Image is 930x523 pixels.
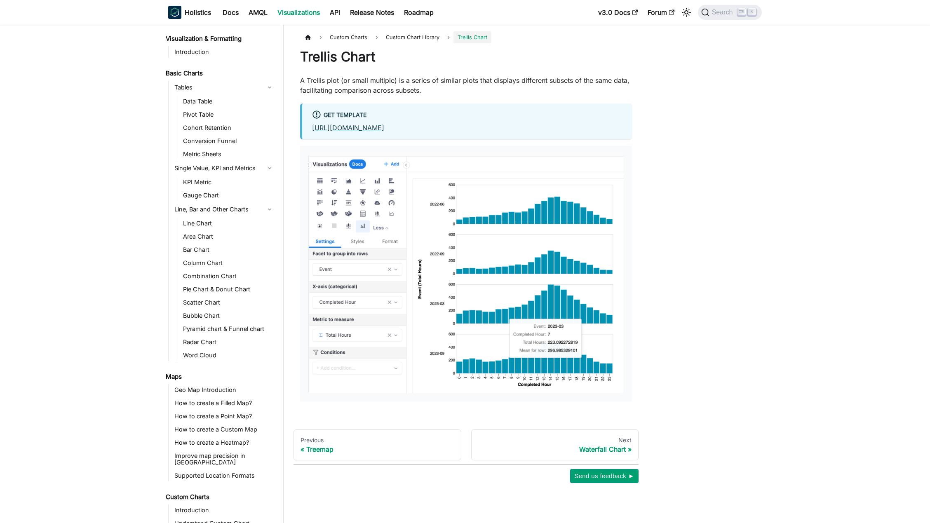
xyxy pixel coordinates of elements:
a: NextWaterfall Chart [471,429,639,461]
a: HolisticsHolistics [168,6,211,19]
a: Improve map precision in [GEOGRAPHIC_DATA] [172,450,276,468]
a: Introduction [172,46,276,58]
a: Roadmap [399,6,439,19]
h1: Trellis Chart [300,49,632,65]
span: Custom Charts [326,31,371,43]
img: Holistics [168,6,181,19]
a: Geo Map Introduction [172,384,276,396]
a: Pyramid chart & Funnel chart [181,323,276,335]
a: Data Table [181,96,276,107]
a: Metric Sheets [181,148,276,160]
a: Area Chart [181,231,276,242]
a: Column Chart [181,257,276,269]
button: Search (Ctrl+K) [698,5,762,20]
a: Visualizations [272,6,325,19]
a: PreviousTreemap [294,429,461,461]
a: Basic Charts [163,68,276,79]
span: Search [709,9,738,16]
a: Visualization & Formatting [163,33,276,45]
a: Pivot Table [181,109,276,120]
div: Get Template [312,110,622,121]
a: Home page [300,31,316,43]
a: Radar Chart [181,336,276,348]
span: Custom Chart Library [386,34,439,40]
button: Switch between dark and light mode (currently light mode) [680,6,693,19]
a: KPI Metric [181,176,276,188]
button: Send us feedback ► [570,469,639,483]
a: Word Cloud [181,349,276,361]
kbd: K [748,8,756,16]
a: How to create a Heatmap? [172,437,276,448]
a: Line Chart [181,218,276,229]
a: Custom Charts [163,491,276,503]
a: Bubble Chart [181,310,276,321]
a: Introduction [172,504,276,516]
a: Custom Chart Library [382,31,444,43]
b: Holistics [185,7,211,17]
a: Maps [163,371,276,382]
span: Trellis Chart [453,31,491,43]
a: Scatter Chart [181,297,276,308]
div: Next [478,436,632,444]
a: Line, Bar and Other Charts [172,203,276,216]
a: Bar Chart [181,244,276,256]
a: Supported Location Formats [172,470,276,481]
a: Release Notes [345,6,399,19]
a: Combination Chart [181,270,276,282]
div: Previous [301,436,454,444]
a: How to create a Point Map? [172,410,276,422]
div: Waterfall Chart [478,445,632,453]
a: Pie Chart & Donut Chart [181,284,276,295]
a: Docs [218,6,244,19]
p: A Trellis plot (or small multiple) is a series of similar plots that displays different subsets o... [300,75,632,95]
span: Send us feedback ► [574,471,634,481]
a: Tables [172,81,276,94]
nav: Breadcrumbs [300,31,632,43]
a: How to create a Filled Map? [172,397,276,409]
a: How to create a Custom Map [172,424,276,435]
a: Forum [643,6,679,19]
a: Single Value, KPI and Metrics [172,162,276,175]
a: v3.0 Docs [593,6,643,19]
a: Cohort Retention [181,122,276,134]
nav: Docs sidebar [160,25,284,523]
a: AMQL [244,6,272,19]
a: Conversion Funnel [181,135,276,147]
a: Gauge Chart [181,190,276,201]
div: Treemap [301,445,454,453]
a: [URL][DOMAIN_NAME] [312,124,384,132]
nav: Docs pages [294,429,639,461]
a: API [325,6,345,19]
